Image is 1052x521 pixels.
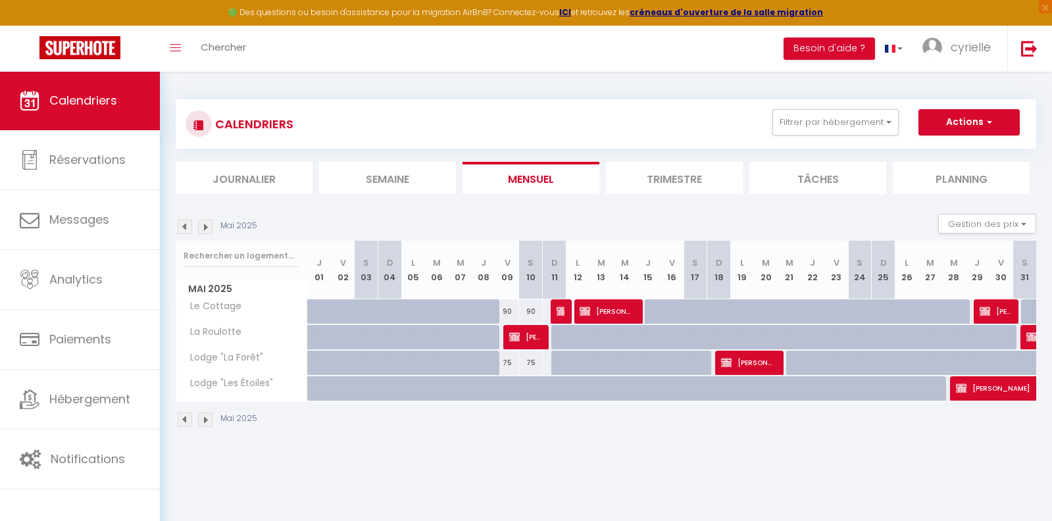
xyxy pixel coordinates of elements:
[621,257,629,269] abbr: M
[201,40,246,54] span: Chercher
[355,241,378,299] th: 03
[707,241,731,299] th: 18
[913,26,1007,72] a: ... cyrielle
[557,299,564,324] span: [PERSON_NAME]
[998,257,1004,269] abbr: V
[176,280,307,299] span: Mai 2025
[11,5,50,45] button: Ouvrir le widget de chat LiveChat
[220,412,257,425] p: Mai 2025
[613,241,637,299] th: 14
[740,257,744,269] abbr: L
[974,257,980,269] abbr: J
[801,241,825,299] th: 22
[786,257,793,269] abbr: M
[895,241,918,299] th: 26
[49,391,130,407] span: Hébergement
[966,241,989,299] th: 29
[495,351,519,375] div: 75
[387,257,393,269] abbr: D
[951,39,991,55] span: cyrielle
[810,257,815,269] abbr: J
[872,241,895,299] th: 25
[49,151,126,168] span: Réservations
[39,36,120,59] img: Super Booking
[425,241,449,299] th: 06
[49,211,109,228] span: Messages
[411,257,415,269] abbr: L
[684,241,707,299] th: 17
[401,241,425,299] th: 05
[716,257,722,269] abbr: D
[637,241,661,299] th: 15
[749,162,886,194] li: Tâches
[178,351,266,365] span: Lodge "La Forêt"
[630,7,823,18] a: créneaux d'ouverture de la salle migration
[778,241,801,299] th: 21
[980,299,1011,324] span: [PERSON_NAME]
[472,241,496,299] th: 08
[528,257,534,269] abbr: S
[551,257,558,269] abbr: D
[589,241,613,299] th: 13
[905,257,909,269] abbr: L
[824,241,848,299] th: 23
[721,350,776,375] span: [PERSON_NAME]
[49,331,111,347] span: Paiements
[331,241,355,299] th: 02
[49,271,103,287] span: Analytics
[950,257,958,269] abbr: M
[519,299,543,324] div: 90
[178,376,276,391] span: Lodge "Les Étoiles"
[660,241,684,299] th: 16
[519,351,543,375] div: 75
[834,257,839,269] abbr: V
[378,241,402,299] th: 04
[178,325,245,339] span: La Roulotte
[848,241,872,299] th: 24
[559,7,571,18] a: ICI
[308,241,332,299] th: 01
[505,257,511,269] abbr: V
[762,257,770,269] abbr: M
[176,162,313,194] li: Journalier
[1021,40,1038,57] img: logout
[495,241,519,299] th: 09
[481,257,486,269] abbr: J
[857,257,863,269] abbr: S
[754,241,778,299] th: 20
[463,162,599,194] li: Mensuel
[212,109,293,139] h3: CALENDRIERS
[669,257,675,269] abbr: V
[220,220,257,232] p: Mai 2025
[495,299,519,324] div: 90
[580,299,635,324] span: [PERSON_NAME]
[1013,241,1036,299] th: 31
[316,257,322,269] abbr: J
[576,257,580,269] abbr: L
[880,257,887,269] abbr: D
[597,257,605,269] abbr: M
[772,109,899,136] button: Filtrer par hébergement
[784,37,875,60] button: Besoin d'aide ?
[989,241,1013,299] th: 30
[51,451,125,467] span: Notifications
[926,257,934,269] abbr: M
[893,162,1030,194] li: Planning
[319,162,456,194] li: Semaine
[509,324,541,349] span: [PERSON_NAME]
[449,241,472,299] th: 07
[645,257,651,269] abbr: J
[191,26,256,72] a: Chercher
[433,257,441,269] abbr: M
[363,257,369,269] abbr: S
[543,241,566,299] th: 11
[922,37,942,57] img: ...
[178,299,245,314] span: Le Cottage
[457,257,464,269] abbr: M
[918,241,942,299] th: 27
[692,257,698,269] abbr: S
[184,244,300,268] input: Rechercher un logement...
[519,241,543,299] th: 10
